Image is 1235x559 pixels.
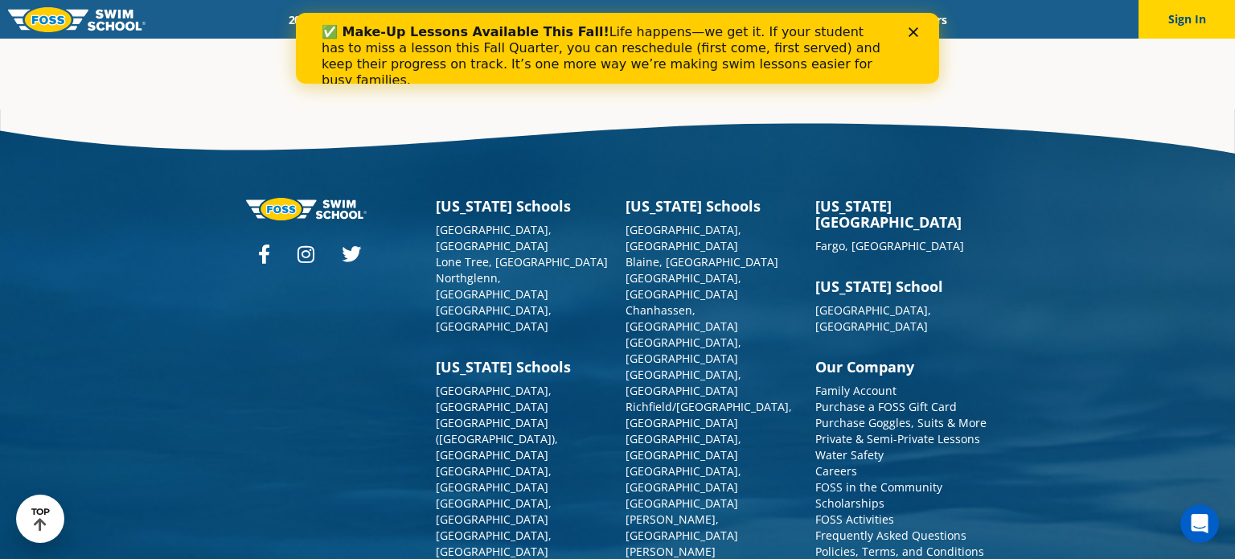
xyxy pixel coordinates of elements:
[436,495,552,527] a: [GEOGRAPHIC_DATA], [GEOGRAPHIC_DATA]
[815,512,894,527] a: FOSS Activities
[815,447,884,462] a: Water Safety
[815,359,989,375] h3: Our Company
[815,479,942,495] a: FOSS in the Community
[894,12,961,27] a: Careers
[815,544,984,559] a: Policies, Terms, and Conditions
[626,254,778,269] a: Blaine, [GEOGRAPHIC_DATA]
[815,528,966,543] a: Frequently Asked Questions
[436,254,608,269] a: Lone Tree, [GEOGRAPHIC_DATA]
[626,270,741,302] a: [GEOGRAPHIC_DATA], [GEOGRAPHIC_DATA]
[274,12,375,27] a: 2025 Calendar
[626,431,741,462] a: [GEOGRAPHIC_DATA], [GEOGRAPHIC_DATA]
[815,415,987,430] a: Purchase Goggles, Suits & More
[815,278,989,294] h3: [US_STATE] School
[436,359,609,375] h3: [US_STATE] Schools
[815,399,957,414] a: Purchase a FOSS Gift Card
[843,12,894,27] a: Blog
[296,13,939,84] iframe: Intercom live chat banner
[436,222,552,253] a: [GEOGRAPHIC_DATA], [GEOGRAPHIC_DATA]
[815,463,857,479] a: Careers
[375,12,442,27] a: Schools
[584,12,674,27] a: About FOSS
[626,222,741,253] a: [GEOGRAPHIC_DATA], [GEOGRAPHIC_DATA]
[815,431,980,446] a: Private & Semi-Private Lessons
[26,11,314,27] b: ✅ Make-Up Lessons Available This Fall!
[815,198,989,230] h3: [US_STATE][GEOGRAPHIC_DATA]
[626,302,738,334] a: Chanhassen, [GEOGRAPHIC_DATA]
[626,367,741,398] a: [GEOGRAPHIC_DATA], [GEOGRAPHIC_DATA]
[436,270,548,302] a: Northglenn, [GEOGRAPHIC_DATA]
[31,507,50,532] div: TOP
[436,383,552,414] a: [GEOGRAPHIC_DATA], [GEOGRAPHIC_DATA]
[626,495,738,543] a: [GEOGRAPHIC_DATA][PERSON_NAME], [GEOGRAPHIC_DATA]
[246,198,367,220] img: Foss-logo-horizontal-white.svg
[815,495,884,511] a: Scholarships
[626,463,741,495] a: [GEOGRAPHIC_DATA], [GEOGRAPHIC_DATA]
[815,383,897,398] a: Family Account
[1180,504,1219,543] iframe: Intercom live chat
[442,12,583,27] a: Swim Path® Program
[626,335,741,366] a: [GEOGRAPHIC_DATA], [GEOGRAPHIC_DATA]
[436,198,609,214] h3: [US_STATE] Schools
[8,7,146,32] img: FOSS Swim School Logo
[626,198,799,214] h3: [US_STATE] Schools
[673,12,843,27] a: Swim Like [PERSON_NAME]
[436,415,558,462] a: [GEOGRAPHIC_DATA] ([GEOGRAPHIC_DATA]), [GEOGRAPHIC_DATA]
[436,528,552,559] a: [GEOGRAPHIC_DATA], [GEOGRAPHIC_DATA]
[436,302,552,334] a: [GEOGRAPHIC_DATA], [GEOGRAPHIC_DATA]
[613,14,629,24] div: Close
[626,399,792,430] a: Richfield/[GEOGRAPHIC_DATA], [GEOGRAPHIC_DATA]
[436,463,552,495] a: [GEOGRAPHIC_DATA], [GEOGRAPHIC_DATA]
[815,238,964,253] a: Fargo, [GEOGRAPHIC_DATA]
[815,302,931,334] a: [GEOGRAPHIC_DATA], [GEOGRAPHIC_DATA]
[26,11,592,76] div: Life happens—we get it. If your student has to miss a lesson this Fall Quarter, you can reschedul...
